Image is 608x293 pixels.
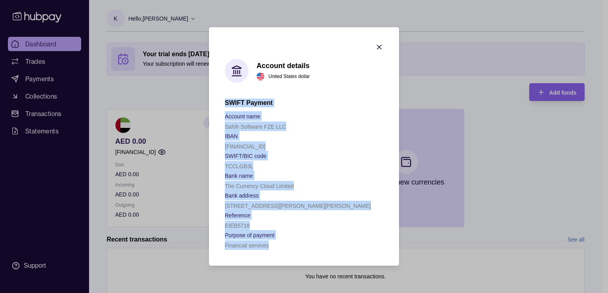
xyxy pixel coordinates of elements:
[225,163,253,169] p: TCCLGB3L
[225,173,253,179] p: Bank name
[225,99,383,107] h2: SWIFT Payment
[268,72,310,81] p: United States dollar
[225,133,238,139] p: IBAN
[225,212,251,219] p: Reference
[225,183,294,189] p: The Currency Cloud Limited
[225,113,260,120] p: Account name
[225,153,266,159] p: SWIFT/BIC code
[225,242,269,249] p: Financial services
[225,223,250,229] p: EIEB5718
[256,61,310,70] h1: Account details
[256,72,264,80] img: us
[225,232,274,238] p: Purpose of payment
[225,192,259,199] p: Bank address
[225,143,266,150] p: [FINANCIAL_ID]
[225,203,371,209] p: [STREET_ADDRESS][PERSON_NAME][PERSON_NAME]
[225,124,286,130] p: Sahih Software FZE LLC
